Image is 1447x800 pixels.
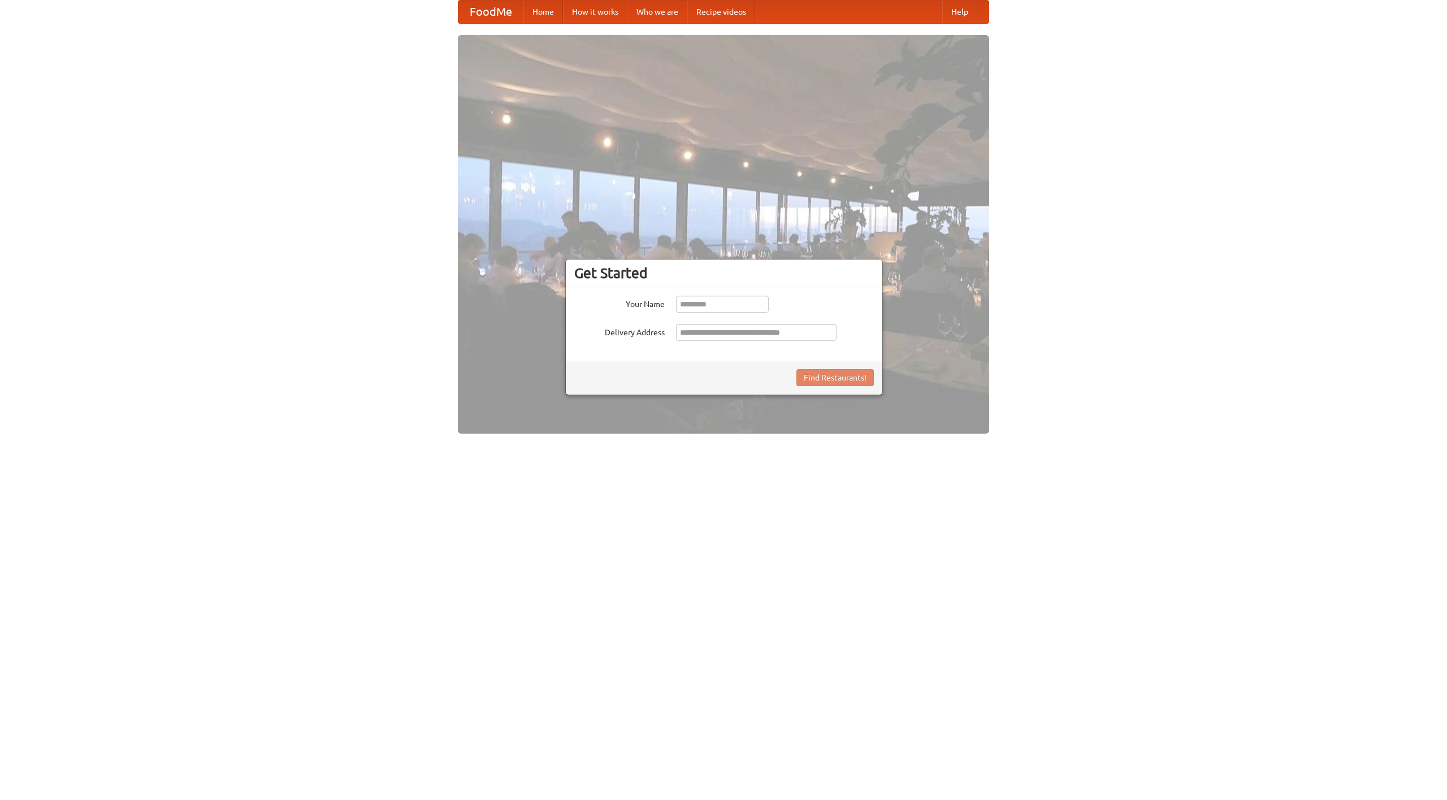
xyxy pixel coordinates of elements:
a: How it works [563,1,627,23]
button: Find Restaurants! [796,369,874,386]
a: Home [523,1,563,23]
label: Delivery Address [574,324,665,338]
a: FoodMe [458,1,523,23]
a: Recipe videos [687,1,755,23]
label: Your Name [574,296,665,310]
a: Who we are [627,1,687,23]
a: Help [942,1,977,23]
h3: Get Started [574,265,874,282]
